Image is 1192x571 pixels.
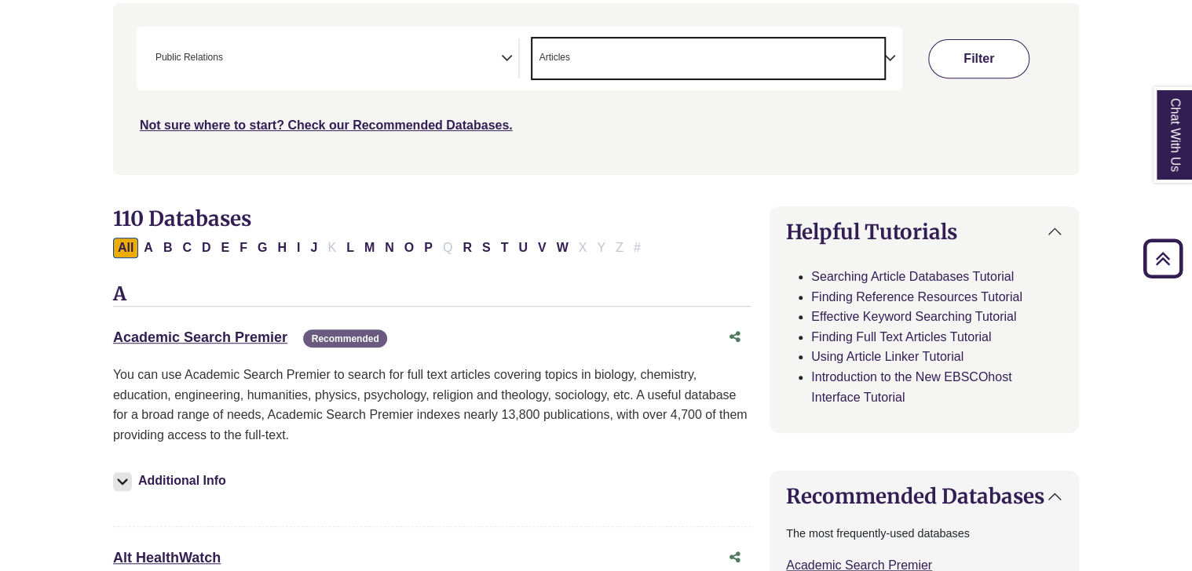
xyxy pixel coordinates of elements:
[811,330,991,344] a: Finding Full Text Articles Tutorial
[303,329,386,347] span: Recommended
[235,238,252,258] button: Filter Results F
[159,238,177,258] button: Filter Results B
[113,283,751,307] h3: A
[177,238,196,258] button: Filter Results C
[811,350,963,363] a: Using Article Linker Tutorial
[1138,248,1188,269] a: Back to Top
[155,50,223,65] span: Public Relations
[380,238,399,258] button: Filter Results N
[458,238,477,258] button: Filter Results R
[140,118,513,132] a: Not sure where to start? Check our Recommended Databases.
[253,238,272,258] button: Filter Results G
[113,329,287,345] a: Academic Search Premier
[272,238,291,258] button: Filter Results H
[928,39,1029,78] button: Submit for Search Results
[342,238,359,258] button: Filter Results L
[719,322,751,352] button: Share this database
[113,365,751,445] p: You can use Academic Search Premier to search for full text articles covering topics in biology, ...
[786,525,1062,543] p: The most frequently-used databases
[811,370,1011,404] a: Introduction to the New EBSCOhost Interface Tutorial
[197,238,216,258] button: Filter Results D
[113,3,1079,174] nav: Search filters
[113,550,221,566] a: Alt HealthWatch
[770,471,1078,521] button: Recommended Databases
[400,238,419,258] button: Filter Results O
[113,205,251,231] span: 110 Databases
[532,50,569,65] li: Articles
[292,238,305,258] button: Filter Results I
[419,238,437,258] button: Filter Results P
[811,290,1022,304] a: Finding Reference Resources Tutorial
[552,238,573,258] button: Filter Results W
[539,50,569,65] span: Articles
[811,270,1014,283] a: Searching Article Databases Tutorial
[113,470,231,492] button: Additional Info
[496,238,514,258] button: Filter Results T
[113,240,647,253] div: Alpha-list to filter by first letter of database name
[573,53,580,66] textarea: Search
[305,238,322,258] button: Filter Results J
[149,50,223,65] li: Public Relations
[770,207,1078,256] button: Helpful Tutorials
[217,238,235,258] button: Filter Results E
[477,238,495,258] button: Filter Results S
[113,238,138,258] button: All
[360,238,379,258] button: Filter Results M
[226,53,233,66] textarea: Search
[811,310,1016,323] a: Effective Keyword Searching Tutorial
[514,238,532,258] button: Filter Results U
[139,238,158,258] button: Filter Results A
[533,238,551,258] button: Filter Results V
